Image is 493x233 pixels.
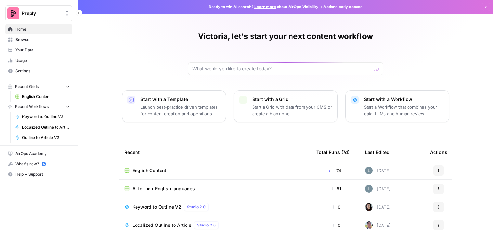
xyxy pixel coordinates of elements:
a: 5 [42,162,46,166]
span: Keyword to Outline V2 [22,114,70,120]
span: English Content [22,94,70,100]
span: AirOps Academy [15,151,70,157]
p: Start with a Template [140,96,220,103]
span: Localized Outline to Article [22,124,70,130]
span: Usage [15,58,70,63]
span: Recent Workflows [15,104,49,110]
a: Home [5,24,72,34]
button: What's new? 5 [5,159,72,169]
a: Your Data [5,45,72,55]
a: Settings [5,66,72,76]
button: Workspace: Preply [5,5,72,21]
div: [DATE] [365,203,391,211]
a: Outline to Article V2 [12,132,72,143]
div: Recent [124,143,306,161]
h1: Victoria, let's start your next content workflow [198,31,373,42]
p: Start with a Workflow [364,96,444,103]
span: Outline to Article V2 [22,135,70,141]
a: Keyword to Outline V2 [12,112,72,122]
div: Actions [430,143,447,161]
span: Keyword to Outline V2 [132,204,181,210]
img: lv9aeu8m5xbjlu53qhb6bdsmtbjy [365,185,373,193]
div: [DATE] [365,185,391,193]
span: Localized Outline to Article [132,222,191,228]
span: Ready to win AI search? about AirOps Visibility [209,4,318,10]
button: Start with a TemplateLaunch best-practice driven templates for content creation and operations [122,90,226,122]
button: Recent Grids [5,82,72,91]
span: Home [15,26,70,32]
span: Studio 2.0 [197,222,216,228]
text: 5 [43,162,45,166]
button: Help + Support [5,169,72,180]
div: 74 [316,167,355,174]
span: English Content [132,167,166,174]
div: 0 [316,222,355,228]
div: [DATE] [365,167,391,174]
a: English Content [12,91,72,102]
p: Launch best-practice driven templates for content creation and operations [140,104,220,117]
a: AI for non-English languages [124,185,306,192]
div: What's new? [6,159,72,169]
span: Settings [15,68,70,74]
div: Last Edited [365,143,390,161]
span: Studio 2.0 [187,204,206,210]
input: What would you like to create today? [192,65,371,72]
img: 0od0somutai3rosqwdkhgswflu93 [365,203,373,211]
span: Recent Grids [15,84,39,89]
a: Learn more [254,4,276,9]
a: Keyword to Outline V2Studio 2.0 [124,203,306,211]
div: Total Runs (7d) [316,143,350,161]
a: AirOps Academy [5,148,72,159]
img: Preply Logo [7,7,19,19]
span: Preply [22,10,61,17]
a: Localized Outline to ArticleStudio 2.0 [124,221,306,229]
a: English Content [124,167,306,174]
p: Start with a Grid [252,96,332,103]
button: Start with a GridStart a Grid with data from your CMS or create a blank one [234,90,338,122]
span: Browse [15,37,70,43]
p: Start a Workflow that combines your data, LLMs and human review [364,104,444,117]
a: Browse [5,34,72,45]
button: Start with a WorkflowStart a Workflow that combines your data, LLMs and human review [345,90,449,122]
span: AI for non-English languages [132,185,195,192]
div: 51 [316,185,355,192]
div: [DATE] [365,221,391,229]
p: Start a Grid with data from your CMS or create a blank one [252,104,332,117]
a: Localized Outline to Article [12,122,72,132]
img: 99f2gcj60tl1tjps57nny4cf0tt1 [365,221,373,229]
span: Help + Support [15,171,70,177]
div: 0 [316,204,355,210]
img: lv9aeu8m5xbjlu53qhb6bdsmtbjy [365,167,373,174]
span: Your Data [15,47,70,53]
button: Recent Workflows [5,102,72,112]
a: Usage [5,55,72,66]
span: Actions early access [323,4,363,10]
